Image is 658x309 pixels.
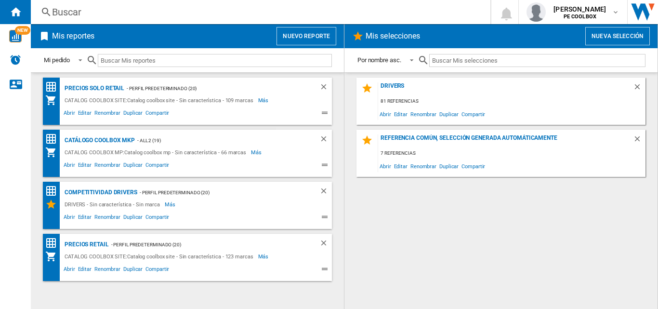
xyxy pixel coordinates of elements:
h2: Mis selecciones [364,27,422,45]
span: Duplicar [122,213,144,224]
span: Renombrar [409,107,438,121]
span: Compartir [144,213,171,224]
div: CATALOG COOLBOX SITE:Catalog coolbox site - Sin característica - 109 marcas [62,94,258,106]
span: Más [165,199,177,210]
span: [PERSON_NAME] [553,4,606,14]
div: COMPETITIVIDAD DRIVERS [62,187,137,199]
input: Buscar Mis selecciones [429,54,645,67]
div: 7 referencias [378,148,645,160]
div: Referencia común, selección generada automáticamente [378,134,633,148]
div: Mis Selecciones [45,199,62,210]
span: NEW [15,26,30,35]
span: Abrir [62,108,77,120]
span: Renombrar [93,108,122,120]
div: Mi colección [45,94,62,106]
span: Renombrar [93,213,122,224]
span: Abrir [378,107,393,121]
div: Borrar [319,134,332,147]
span: Editar [77,265,93,276]
div: DRIVERS - Sin característica - Sin marca [62,199,165,210]
div: DRIVERS [378,82,633,95]
div: Borrar [633,134,645,148]
span: Compartir [144,265,171,276]
h2: Mis reportes [50,27,96,45]
div: Mi colección [45,147,62,158]
div: Matriz de precios [45,185,62,197]
span: Editar [393,107,409,121]
input: Buscar Mis reportes [98,54,332,67]
span: Editar [393,160,409,173]
span: Editar [77,161,93,172]
span: Más [251,147,263,158]
span: Editar [77,213,93,224]
div: Borrar [319,239,332,251]
span: Compartir [460,160,487,173]
span: Duplicar [438,107,460,121]
div: CATALOG COOLBOX MP:Catalog coolbox mp - Sin característica - 66 marcas [62,147,251,158]
img: wise-card.svg [9,30,22,42]
span: Abrir [62,265,77,276]
span: Compartir [144,108,171,120]
div: PRECIOS RETAIL [62,239,109,251]
span: Compartir [144,161,171,172]
div: PRECIOS SOLO RETAIL [62,82,124,94]
span: Abrir [62,213,77,224]
span: Abrir [62,161,77,172]
span: Más [258,251,270,262]
div: - ALL 2 (19) [135,134,300,147]
span: Abrir [378,160,393,173]
div: Matriz de precios [45,81,62,93]
div: - Perfil predeterminado (20) [137,187,300,199]
div: 81 referencias [378,95,645,107]
span: Duplicar [122,161,144,172]
div: Mi pedido [44,56,70,64]
span: Editar [77,108,93,120]
div: Matriz de precios [45,237,62,249]
div: - Perfil predeterminado (20) [109,239,300,251]
span: Más [258,94,270,106]
div: Borrar [319,82,332,94]
b: PE COOLBOX [564,13,596,20]
div: Catálogo Coolbox MKP [62,134,135,147]
span: Renombrar [93,161,122,172]
div: - Perfil predeterminado (20) [124,82,300,94]
button: Nuevo reporte [276,27,336,45]
div: Buscar [52,5,465,19]
div: Mi colección [45,251,62,262]
div: Por nombre asc. [357,56,401,64]
span: Duplicar [122,108,144,120]
span: Duplicar [438,160,460,173]
img: profile.jpg [526,2,546,22]
span: Renombrar [93,265,122,276]
div: Borrar [319,187,332,199]
button: Nueva selección [585,27,650,45]
span: Compartir [460,107,487,121]
img: alerts-logo.svg [10,54,21,66]
div: Matriz de precios [45,133,62,145]
span: Duplicar [122,265,144,276]
div: CATALOG COOLBOX SITE:Catalog coolbox site - Sin característica - 123 marcas [62,251,258,262]
span: Renombrar [409,160,438,173]
div: Borrar [633,82,645,95]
